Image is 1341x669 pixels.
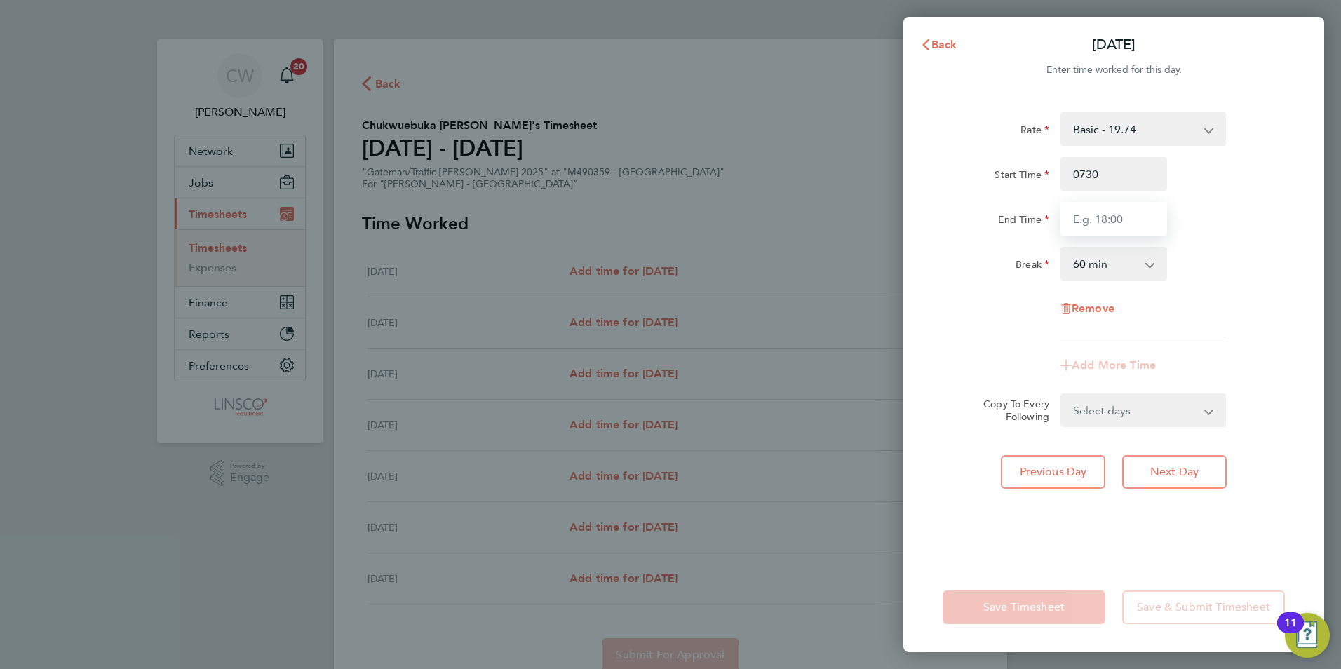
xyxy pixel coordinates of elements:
input: E.g. 08:00 [1060,157,1167,191]
label: Break [1016,258,1049,275]
input: E.g. 18:00 [1060,202,1167,236]
span: Remove [1072,302,1114,315]
span: Back [931,38,957,51]
label: Rate [1020,123,1049,140]
button: Back [906,31,971,59]
div: 11 [1284,623,1297,641]
div: Enter time worked for this day. [903,62,1324,79]
button: Remove [1060,303,1114,314]
label: End Time [998,213,1049,230]
label: Copy To Every Following [972,398,1049,423]
label: Start Time [995,168,1049,185]
span: Next Day [1150,465,1199,479]
button: Next Day [1122,455,1227,489]
p: [DATE] [1092,35,1136,55]
button: Open Resource Center, 11 new notifications [1285,613,1330,658]
button: Previous Day [1001,455,1105,489]
span: Previous Day [1020,465,1087,479]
